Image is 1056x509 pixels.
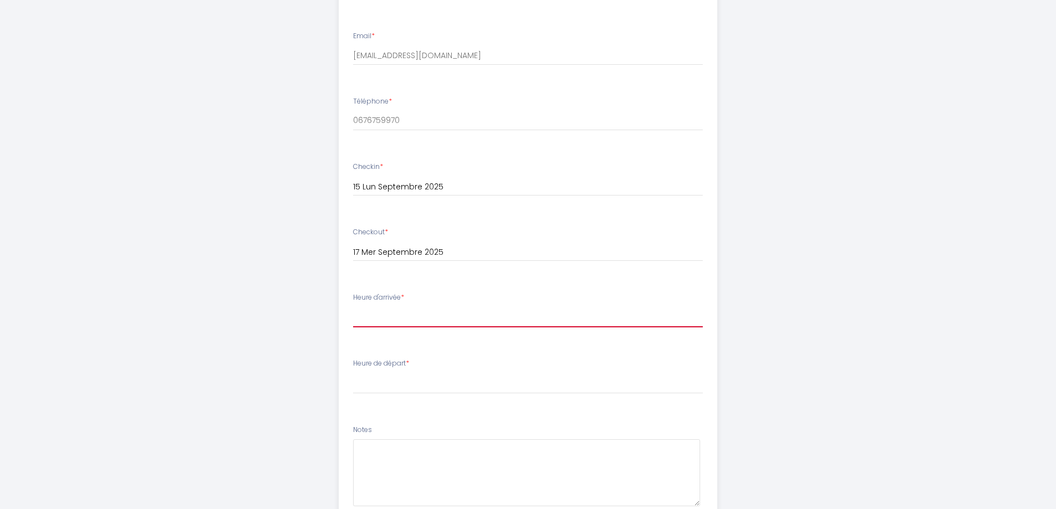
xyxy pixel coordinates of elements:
[353,96,392,107] label: Téléphone
[353,358,409,369] label: Heure de départ
[353,425,372,435] label: Notes
[353,162,383,172] label: Checkin
[353,292,404,303] label: Heure d'arrivée
[353,227,388,238] label: Checkout
[353,31,375,42] label: Email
